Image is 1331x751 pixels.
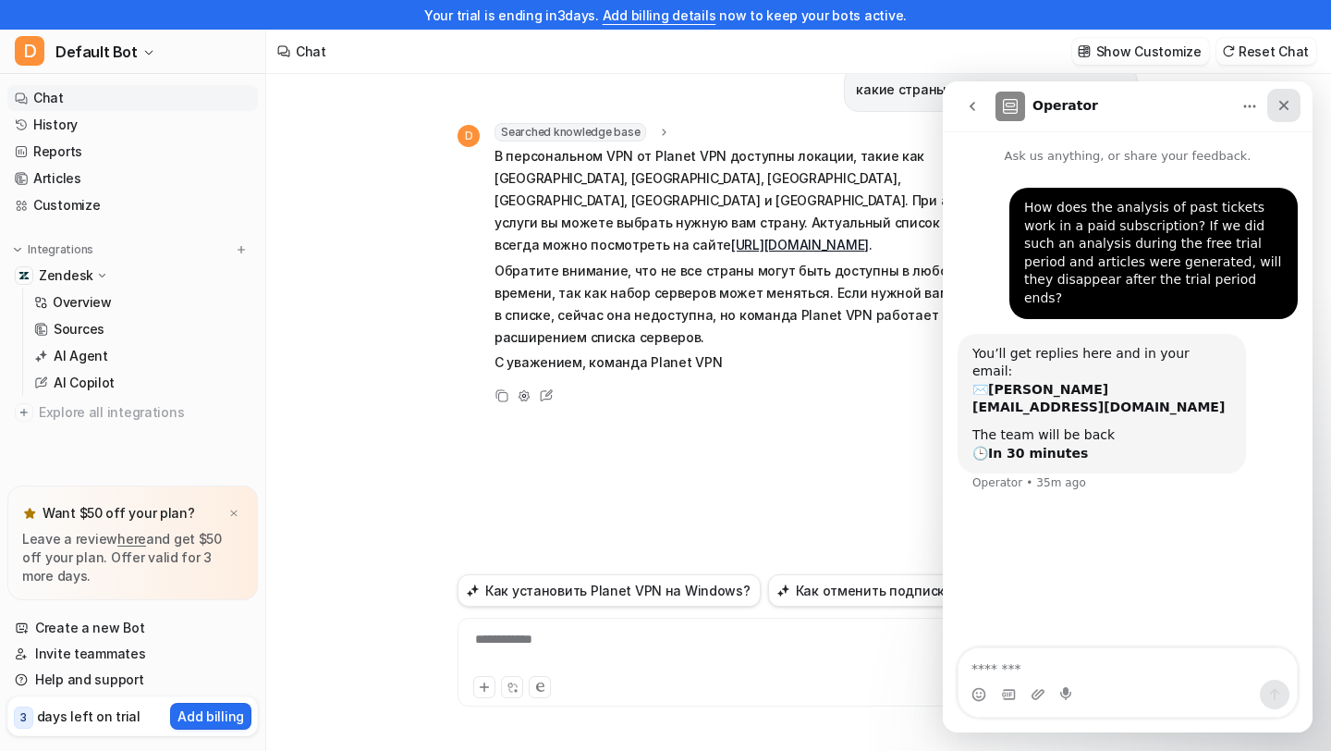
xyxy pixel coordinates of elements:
[53,293,112,312] p: Overview
[458,125,480,147] span: D
[235,243,248,256] img: menu_add.svg
[731,237,869,252] a: [URL][DOMAIN_NAME]
[43,504,195,523] p: Want $50 off your plan?
[603,7,716,23] a: Add billing details
[7,166,258,191] a: Articles
[54,347,108,365] p: AI Agent
[170,703,251,730] button: Add billing
[768,574,1076,607] button: Как отменить подписку через App Store?
[296,42,326,61] div: Chat
[495,260,1035,349] p: Обратите внимание, что не все страны могут быть доступны в любой момент времени, так как набор се...
[458,574,761,607] button: Как установить Planet VPN на Windows?
[27,316,258,342] a: Sources
[39,398,250,427] span: Explore all integrations
[15,403,33,422] img: explore all integrations
[856,79,1126,101] p: какие страны доступны в персонал впн?
[22,506,37,521] img: star
[495,351,1035,374] p: С уважением, команда Planet VPN
[1216,38,1316,65] button: Reset Chat
[1222,44,1235,58] img: reset
[27,370,258,396] a: AI Copilot
[22,530,243,585] p: Leave a review and get $50 off your plan. Offer valid for 3 more days.
[228,508,239,520] img: x
[943,81,1313,733] iframe: Intercom live chat
[28,242,93,257] p: Integrations
[1096,42,1202,61] p: Show Customize
[7,667,258,693] a: Help and support
[39,266,93,285] p: Zendesk
[15,36,44,66] span: D
[1078,44,1091,58] img: customize
[20,709,27,726] p: 3
[117,531,146,547] a: here
[177,707,244,726] p: Add billing
[495,145,1035,256] p: В персональном VPN от Planet VPN доступны локации, такие как [GEOGRAPHIC_DATA], [GEOGRAPHIC_DATA]...
[37,707,140,726] p: days left on trial
[11,243,24,256] img: expand menu
[27,289,258,315] a: Overview
[54,374,115,392] p: AI Copilot
[18,270,30,281] img: Zendesk
[54,320,104,339] p: Sources
[7,615,258,641] a: Create a new Bot
[7,85,258,111] a: Chat
[27,343,258,369] a: AI Agent
[7,400,258,425] a: Explore all integrations
[1072,38,1209,65] button: Show Customize
[495,123,646,142] span: Searched knowledge base
[7,139,258,165] a: Reports
[7,112,258,138] a: History
[7,240,99,259] button: Integrations
[7,641,258,667] a: Invite teammates
[55,39,138,65] span: Default Bot
[7,192,258,218] a: Customize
